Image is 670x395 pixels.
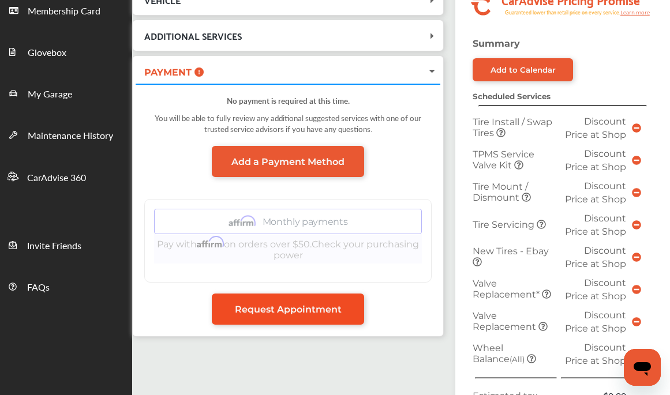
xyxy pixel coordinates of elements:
[624,349,661,386] iframe: Button to launch messaging window
[565,116,626,140] span: Discount Price at Shop
[565,342,626,366] span: Discount Price at Shop
[473,181,528,203] span: Tire Mount / Dismount
[227,95,350,106] strong: No payment is required at this time.
[231,156,345,167] span: Add a Payment Method
[1,114,132,155] a: Maintenance History
[473,310,538,332] span: Valve Replacement
[28,87,72,102] span: My Garage
[565,277,626,302] span: Discount Price at Shop
[144,67,192,78] span: PAYMENT
[28,46,66,61] span: Glovebox
[473,38,520,49] strong: Summary
[235,304,342,315] span: Request Appointment
[473,343,527,364] span: Wheel Balance
[473,92,551,101] strong: Scheduled Services
[505,9,620,16] tspan: Guaranteed lower than retail price on every service.
[212,294,364,325] a: Request Appointment
[565,310,626,334] span: Discount Price at Shop
[620,9,650,16] tspan: Learn more
[27,239,81,254] span: Invite Friends
[565,213,626,237] span: Discount Price at Shop
[473,246,549,257] span: New Tires - Ebay
[473,149,534,171] span: TPMS Service Valve Kit
[565,245,626,269] span: Discount Price at Shop
[144,107,432,146] div: You will be able to fully review any additional suggested services with one of our trusted servic...
[491,65,556,74] div: Add to Calendar
[144,28,242,43] span: ADDITIONAL SERVICES
[27,171,86,186] span: CarAdvise 360
[510,355,525,364] small: (All)
[212,146,364,177] a: Add a Payment Method
[473,116,552,138] span: Tire Install / Swap Tires
[473,219,537,230] span: Tire Servicing
[27,280,50,295] span: FAQs
[473,278,542,300] span: Valve Replacement*
[28,4,100,19] span: Membership Card
[28,129,113,144] span: Maintenance History
[1,31,132,72] a: Glovebox
[473,58,573,81] a: Add to Calendar
[1,72,132,114] a: My Garage
[565,180,626,205] span: Discount Price at Shop
[565,148,626,172] span: Discount Price at Shop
